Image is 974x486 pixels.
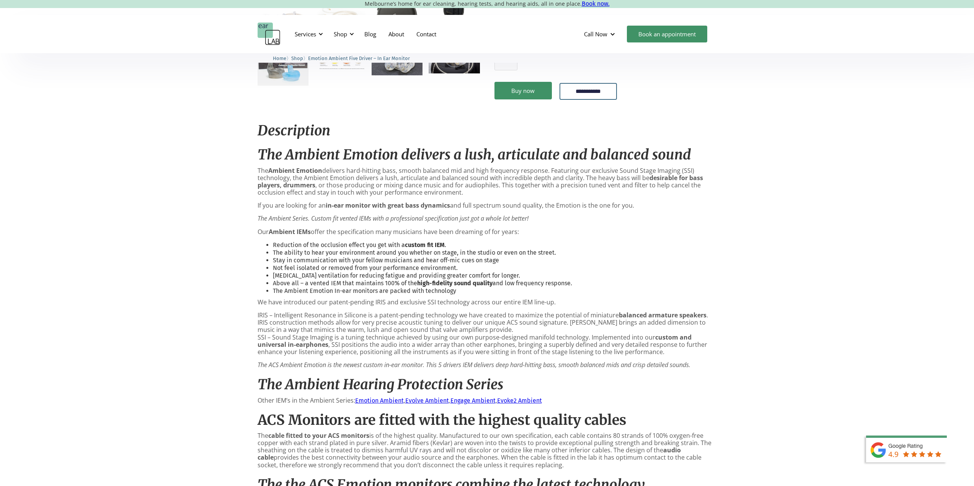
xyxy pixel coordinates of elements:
[291,55,303,61] span: Shop
[273,54,291,62] li: 〉
[258,174,703,189] strong: desirable for bass players, drummers
[308,54,410,62] a: Emotion Ambient Five Driver – In Ear Monitor
[258,361,690,369] em: The ACS Ambient Emotion is the newest custom in-ear monitor. This 5 drivers IEM delivers deep har...
[627,26,707,42] a: Book an appointment
[326,201,450,210] strong: in-ear monitor with great bass dynamics
[258,333,692,349] strong: custom and universal in-earphones
[358,23,382,45] a: Blog
[273,54,286,62] a: Home
[258,228,717,236] p: Our offer the specification many musicians have been dreaming of for years:
[258,299,717,306] p: We have introduced our patent-pending IRIS and exclusive SSI technology across our entire IEM lin...
[258,446,681,462] strong: audio cable
[334,30,347,38] div: Shop
[258,214,529,223] em: The Ambient Series. Custom fit vented IEMs with a professional specification just got a whole lot...
[258,397,717,404] p: Other IEM’s in the Ambient Series: , , ,
[258,432,717,469] p: The is of the highest quality. Manufactured to our own specification, each cable contains 80 stra...
[258,122,330,139] em: Description
[295,30,316,38] div: Services
[273,280,717,287] li: Above all – a vented IEM that maintains 100% of the and low frequency response.
[273,257,717,264] li: Stay in communication with your fellow musicians and hear off-mic cues on stage
[308,55,410,61] span: Emotion Ambient Five Driver – In Ear Monitor
[258,167,717,197] p: The delivers hard-hitting bass, smooth balanced mid and high frequency response. Featuring our ex...
[273,264,717,272] li: Not feel isolated or removed from your performance environment.
[405,397,449,404] a: Evolve Ambient
[417,280,493,287] strong: high-fidelity sound quality
[291,54,303,62] a: Shop
[329,23,356,46] div: Shop
[619,311,706,319] strong: balanced armature speakers
[410,23,442,45] a: Contact
[258,146,691,163] em: The Ambient Emotion delivers a lush, articulate and balanced sound
[450,397,496,404] a: Engage Ambient
[273,272,717,280] li: [MEDICAL_DATA] ventilation for reducing fatigue and providing greater comfort for longer.
[405,241,445,249] strong: custom fit IEM
[578,23,623,46] div: Call Now
[258,412,717,428] h2: ACS Monitors are fitted with the highest quality cables
[355,397,404,404] a: Emotion Ambient
[273,287,717,295] li: The Ambient Emotion In-ear monitors are packed with technology
[269,228,311,236] strong: Ambient IEMs
[273,55,286,61] span: Home
[584,30,607,38] div: Call Now
[291,54,308,62] li: 〉
[497,397,542,404] a: Evoke2 Ambient
[494,82,552,99] a: Buy now
[273,249,717,257] li: The ability to hear your environment around you whether on stage, in the studio or even on the st...
[258,376,503,393] em: The Ambient Hearing Protection Series
[290,23,325,46] div: Services
[258,312,717,356] p: IRIS – Intelligent Resonance in Silicone is a patent-pending technology we have created to maximi...
[268,431,369,440] strong: cable fitted to your ACS monitors
[258,202,717,209] p: If you are looking for an and full spectrum sound quality, the Emotion is the one for you.
[382,23,410,45] a: About
[273,241,717,249] li: Reduction of the occlusion effect you get with a .
[268,166,322,175] strong: Ambient Emotion
[258,23,281,46] a: home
